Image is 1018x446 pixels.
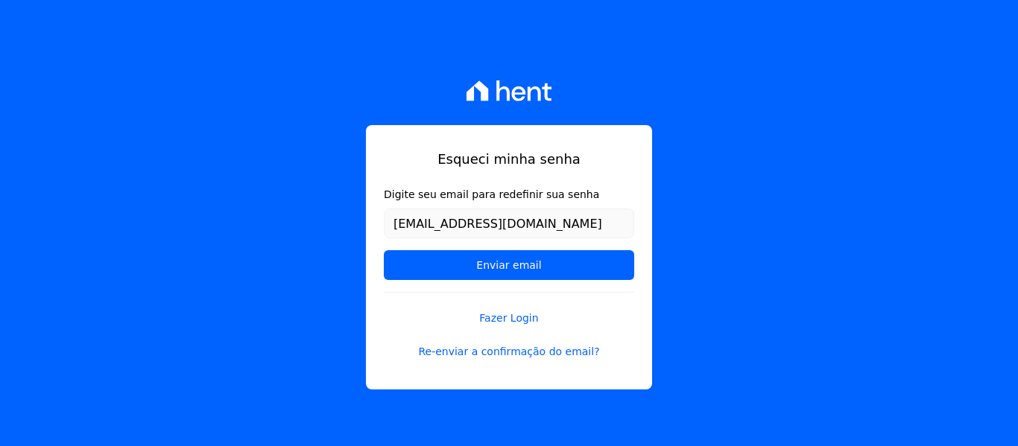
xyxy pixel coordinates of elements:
input: Email [384,208,634,238]
input: Enviar email [384,250,634,280]
h1: Esqueci minha senha [384,149,634,169]
a: Fazer Login [384,292,634,326]
label: Digite seu email para redefinir sua senha [384,187,634,203]
a: Re-enviar a confirmação do email? [384,344,634,360]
